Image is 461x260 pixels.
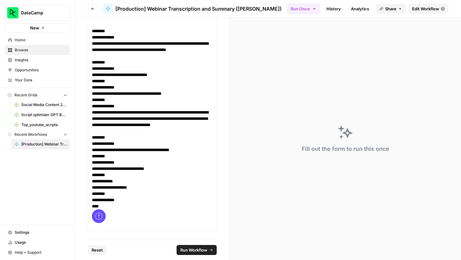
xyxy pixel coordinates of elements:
[15,230,67,235] span: Settings
[21,141,67,147] span: [Production] Webinar Transcription and Summary ([PERSON_NAME])
[376,4,406,14] button: Share
[180,247,207,253] span: Run Workflow
[5,23,70,33] button: New
[408,4,448,14] a: Edit Workflow
[15,250,67,255] span: Help + Support
[21,122,67,128] span: Top_youtube_scripts
[15,77,67,83] span: Your Data
[12,100,70,110] a: Social Media Content 2025
[92,247,103,253] span: Reset
[21,10,59,16] span: DataCamp
[5,75,70,85] a: Your Data
[15,67,67,73] span: Opportunities
[12,110,70,120] a: Script optimiser GPT Build V2 Grid
[5,55,70,65] a: Insights
[88,245,107,255] button: Reset
[14,92,37,98] span: Recent Grids
[115,5,282,13] span: [Production] Webinar Transcription and Summary ([PERSON_NAME])
[7,7,19,18] img: DataCamp Logo
[15,240,67,245] span: Usage
[21,112,67,118] span: Script optimiser GPT Build V2 Grid
[347,4,373,14] a: Analytics
[15,47,67,53] span: Browse
[30,25,39,31] span: New
[12,139,70,149] a: [Production] Webinar Transcription and Summary ([PERSON_NAME])
[302,145,389,153] div: Fill out the form to run this once
[5,130,70,139] button: Recent Workflows
[15,37,67,43] span: Home
[5,45,70,55] a: Browse
[5,247,70,257] button: Help + Support
[385,6,396,12] span: Share
[21,102,67,108] span: Social Media Content 2025
[323,4,345,14] a: History
[5,227,70,237] a: Settings
[5,35,70,45] a: Home
[5,237,70,247] a: Usage
[15,57,67,63] span: Insights
[412,6,439,12] span: Edit Workflow
[5,5,70,21] button: Workspace: DataCamp
[287,3,320,14] button: Run Once
[12,120,70,130] a: Top_youtube_scripts
[5,65,70,75] a: Opportunities
[14,132,47,137] span: Recent Workflows
[177,245,217,255] button: Run Workflow
[103,4,282,14] a: [Production] Webinar Transcription and Summary ([PERSON_NAME])
[5,90,70,100] button: Recent Grids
